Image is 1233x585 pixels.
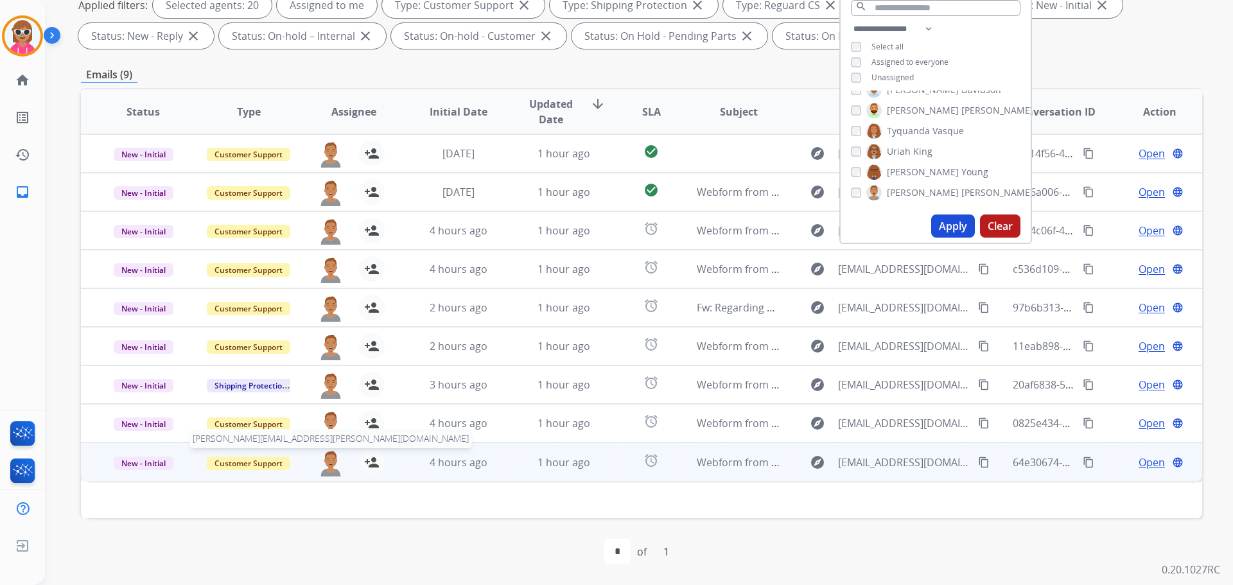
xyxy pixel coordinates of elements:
span: Open [1139,261,1165,277]
mat-icon: language [1172,186,1184,198]
span: [EMAIL_ADDRESS][DOMAIN_NAME] [838,338,970,354]
span: New - Initial [114,263,173,277]
span: Open [1139,184,1165,200]
mat-icon: content_copy [1083,186,1094,198]
mat-icon: person_add [364,455,380,470]
span: Customer Support [207,340,290,354]
mat-icon: explore [810,338,825,354]
span: Webform from [EMAIL_ADDRESS][DOMAIN_NAME] on [DATE] [697,378,988,392]
button: Clear [980,214,1020,238]
span: New - Initial [114,186,173,200]
span: Open [1139,300,1165,315]
img: agent-avatar [318,295,344,322]
span: King [913,145,932,158]
span: Uriah [887,145,911,158]
span: 2 hours ago [430,339,487,353]
mat-icon: close [358,28,373,44]
span: Updated Date [522,96,581,127]
span: 97b6b313-9d6b-43d4-90eb-73521deb19a2 [1013,301,1216,315]
mat-icon: explore [810,261,825,277]
img: agent-avatar [318,218,344,245]
mat-icon: explore [810,455,825,470]
span: Open [1139,455,1165,470]
img: agent-avatar [318,256,344,283]
mat-icon: check_circle [643,144,659,159]
span: Tyquanda [887,125,930,137]
mat-icon: person_add [364,415,380,431]
mat-icon: content_copy [978,457,990,468]
mat-icon: arrow_downward [590,96,606,112]
mat-icon: explore [810,415,825,431]
span: [DATE] [442,185,475,199]
mat-icon: alarm [643,259,659,275]
span: [EMAIL_ADDRESS][DOMAIN_NAME] [838,184,970,200]
mat-icon: explore [810,377,825,392]
span: Fw: Regarding Order # 459393205 [ ref:!00D1I02L1Qo.!500Uj0hznxW:ref ] [697,301,1043,315]
span: Assigned to everyone [871,57,949,67]
mat-icon: alarm [643,336,659,352]
span: 1 hour ago [538,185,590,199]
span: 1 hour ago [538,262,590,276]
mat-icon: list_alt [15,110,30,125]
mat-icon: language [1172,379,1184,390]
span: 4 hours ago [430,223,487,238]
p: Emails (9) [81,67,137,83]
span: Shipping Protection [207,379,295,392]
span: 1 hour ago [538,416,590,430]
mat-icon: explore [810,223,825,238]
span: New - Initial [114,457,173,470]
mat-icon: content_copy [1083,302,1094,313]
span: Customer Support [207,302,290,315]
span: Young [961,166,988,179]
div: of [637,544,647,559]
span: 0825e434-d396-4918-a379-4de4ab4a5164 [1013,416,1212,430]
span: Customer Support [207,186,290,200]
span: Open [1139,415,1165,431]
mat-icon: close [186,28,201,44]
mat-icon: content_copy [978,340,990,352]
button: [PERSON_NAME][EMAIL_ADDRESS][PERSON_NAME][DOMAIN_NAME] [318,450,344,475]
span: Open [1139,146,1165,161]
span: New - Initial [114,379,173,392]
mat-icon: language [1172,148,1184,159]
span: Subject [720,104,758,119]
img: agent-avatar [318,450,344,476]
span: 1 hour ago [538,455,590,469]
span: Status [127,104,160,119]
mat-icon: content_copy [1083,457,1094,468]
mat-icon: alarm [643,453,659,468]
span: New - Initial [114,340,173,354]
mat-icon: alarm [643,375,659,390]
mat-icon: close [739,28,755,44]
span: New - Initial [114,302,173,315]
span: Vasque [932,125,964,137]
span: [PERSON_NAME] [887,104,959,117]
span: 1 hour ago [538,223,590,238]
span: [PERSON_NAME] [887,166,959,179]
mat-icon: inbox [15,184,30,200]
span: Customer Support [207,457,290,470]
span: c536d109-39f1-400c-87a2-7b0e8f2b5ff1 [1013,262,1202,276]
mat-icon: language [1172,417,1184,429]
mat-icon: alarm [643,414,659,429]
mat-icon: content_copy [1083,225,1094,236]
span: Webform from [EMAIL_ADDRESS][DOMAIN_NAME] on [DATE] [697,416,988,430]
span: Customer Support [207,148,290,161]
span: Webform from [EMAIL_ADDRESS][DOMAIN_NAME] on [DATE] [697,455,988,469]
mat-icon: content_copy [978,417,990,429]
span: Webform from [EMAIL_ADDRESS][DOMAIN_NAME] on [DATE] [697,223,988,238]
span: [EMAIL_ADDRESS][DOMAIN_NAME] [838,223,970,238]
mat-icon: alarm [643,221,659,236]
mat-icon: content_copy [1083,379,1094,390]
span: [PERSON_NAME] [887,186,959,199]
span: Open [1139,223,1165,238]
img: agent-avatar [318,179,344,206]
span: Customer Support [207,263,290,277]
img: agent-avatar [318,333,344,360]
span: Webform from [EMAIL_ADDRESS][DOMAIN_NAME] on [DATE] [697,339,988,353]
span: [EMAIL_ADDRESS][DOMAIN_NAME] [838,300,970,315]
div: Status: On-hold – Internal [219,23,386,49]
span: Webform from [EMAIL_ADDRESS][DOMAIN_NAME] on [DATE] [697,262,988,276]
span: Select all [871,41,904,52]
span: New - Initial [114,225,173,238]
